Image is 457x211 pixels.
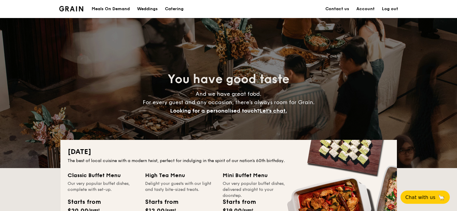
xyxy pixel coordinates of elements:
[438,194,445,201] span: 🦙
[59,6,84,11] a: Logotype
[223,171,293,179] div: Mini Buffet Menu
[145,197,178,206] div: Starts from
[260,107,287,114] span: Let's chat.
[145,181,215,193] div: Delight your guests with our light and tasty bite-sized treats.
[168,72,289,86] span: You have good taste
[405,194,435,200] span: Chat with us
[143,91,315,114] span: And we have great food. For every guest and any occasion, there’s always room for Grain.
[68,171,138,179] div: Classic Buffet Menu
[401,191,450,204] button: Chat with us🦙
[223,181,293,193] div: Our very popular buffet dishes, delivered straight to your doorstep.
[59,6,84,11] img: Grain
[223,197,255,206] div: Starts from
[68,147,390,157] h2: [DATE]
[68,197,100,206] div: Starts from
[68,181,138,193] div: Our very popular buffet dishes, complete with set-up.
[68,158,390,164] div: The best of local cuisine with a modern twist, perfect for indulging in the spirit of our nation’...
[145,171,215,179] div: High Tea Menu
[170,107,260,114] span: Looking for a personalised touch?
